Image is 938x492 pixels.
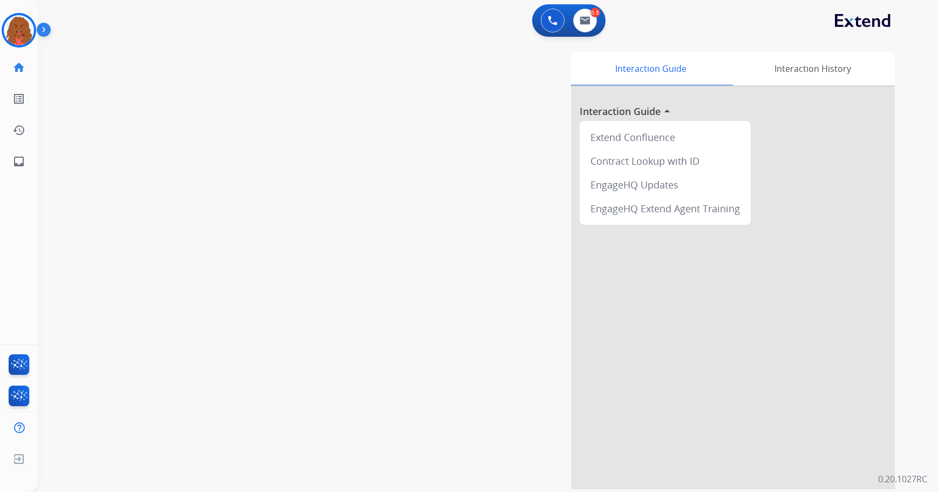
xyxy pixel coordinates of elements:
[584,149,746,173] div: Contract Lookup with ID
[12,92,25,105] mat-icon: list_alt
[584,173,746,197] div: EngageHQ Updates
[12,61,25,74] mat-icon: home
[730,52,895,85] div: Interaction History
[878,473,927,486] p: 0.20.1027RC
[590,8,600,17] div: 0.5
[12,155,25,168] mat-icon: inbox
[584,197,746,220] div: EngageHQ Extend Agent Training
[4,15,34,45] img: avatar
[12,124,25,137] mat-icon: history
[571,52,730,85] div: Interaction Guide
[584,125,746,149] div: Extend Confluence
